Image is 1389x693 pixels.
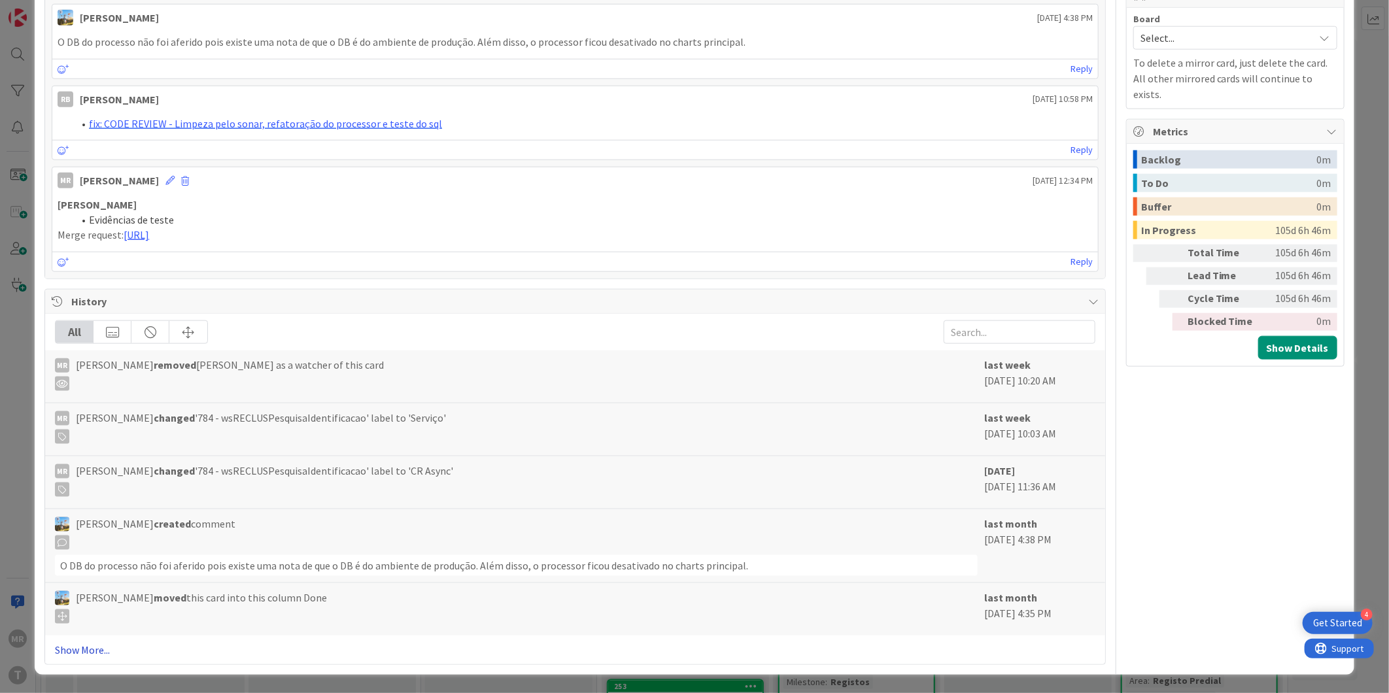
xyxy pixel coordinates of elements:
div: [PERSON_NAME] [80,173,159,188]
div: Blocked Time [1188,313,1260,331]
b: last week [984,358,1031,371]
span: Metrics [1153,124,1320,139]
b: removed [154,358,196,371]
div: 105d 6h 46m [1265,267,1331,285]
span: [PERSON_NAME] comment [76,516,235,550]
div: 0m [1317,197,1331,216]
span: [DATE] 10:58 PM [1033,92,1093,106]
div: [PERSON_NAME] [80,10,159,25]
b: created [154,517,191,530]
img: DG [55,591,69,605]
span: [DATE] 4:38 PM [1037,11,1093,25]
div: Cycle Time [1188,290,1260,308]
a: Reply [1071,254,1093,270]
div: In Progress [1141,221,1276,239]
div: Buffer [1141,197,1317,216]
span: Merge request: [58,228,124,241]
div: Lead Time [1188,267,1260,285]
b: moved [154,591,186,604]
img: DG [58,10,73,25]
div: RB [58,92,73,107]
div: [DATE] 10:03 AM [984,410,1095,449]
strong: [PERSON_NAME] [58,198,137,211]
span: Support [27,2,60,18]
div: [PERSON_NAME] [80,92,159,107]
div: Get Started [1313,617,1362,630]
div: [DATE] 4:35 PM [984,590,1095,629]
div: O DB do processo não foi aferido pois existe uma nota de que o DB é do ambiente de produção. Além... [55,555,978,576]
div: MR [55,464,69,479]
b: last month [984,517,1037,530]
b: last month [984,591,1037,604]
img: DG [55,517,69,532]
div: 0m [1317,174,1331,192]
div: 105d 6h 46m [1265,245,1331,262]
p: To delete a mirror card, just delete the card. All other mirrored cards will continue to exists. [1133,55,1337,102]
div: Total Time [1188,245,1260,262]
b: changed [154,411,195,424]
div: 105d 6h 46m [1276,221,1331,239]
div: All [56,321,94,343]
span: [PERSON_NAME] [PERSON_NAME] as a watcher of this card [76,357,384,391]
div: 0m [1317,150,1331,169]
div: 4 [1361,609,1373,620]
span: [DATE] 12:34 PM [1033,174,1093,188]
span: [PERSON_NAME] '784 - wsRECLUSPesquisaIdentificacao' label to 'Serviço' [76,410,446,444]
b: changed [154,464,195,477]
a: Reply [1071,142,1093,158]
b: last week [984,411,1031,424]
input: Search... [944,320,1095,344]
span: Evidências de teste [89,213,174,226]
a: Show More... [55,642,1095,658]
span: Board [1133,14,1160,24]
a: [URL] [124,228,149,241]
p: O DB do processo não foi aferido pois existe uma nota de que o DB é do ambiente de produção. Além... [58,35,1093,50]
div: MR [55,358,69,373]
div: To Do [1141,174,1317,192]
div: [DATE] 11:36 AM [984,463,1095,502]
div: MR [55,411,69,426]
button: Show Details [1258,336,1337,360]
b: [DATE] [984,464,1015,477]
span: [PERSON_NAME] this card into this column Done [76,590,327,624]
div: 0m [1265,313,1331,331]
div: [DATE] 10:20 AM [984,357,1095,396]
span: History [71,294,1082,309]
div: Backlog [1141,150,1317,169]
span: [PERSON_NAME] '784 - wsRECLUSPesquisaIdentificacao' label to 'CR Async' [76,463,453,497]
div: 105d 6h 46m [1265,290,1331,308]
div: Open Get Started checklist, remaining modules: 4 [1303,612,1373,634]
div: MR [58,173,73,188]
span: Select... [1140,29,1308,47]
div: [DATE] 4:38 PM [984,516,1095,576]
a: fix: CODE REVIEW - Limpeza pelo sonar, refatoração do processor e teste do sql [89,117,442,130]
a: Reply [1071,61,1093,77]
